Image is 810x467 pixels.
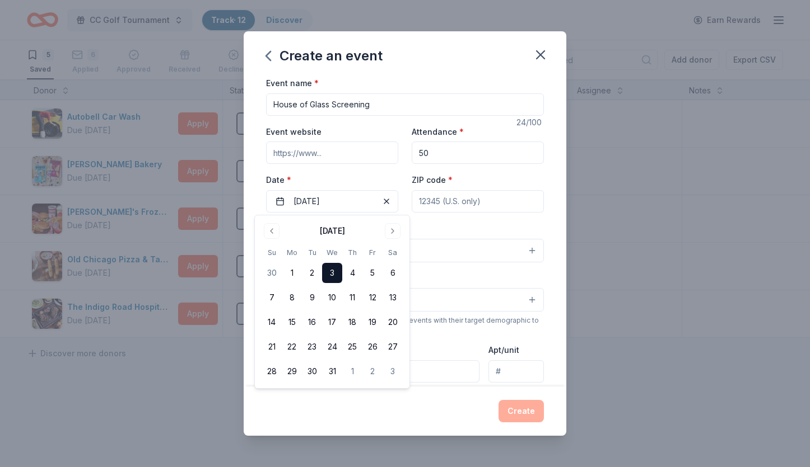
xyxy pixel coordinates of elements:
button: 26 [362,337,383,357]
button: Go to previous month [264,223,280,239]
button: 20 [383,312,403,332]
button: 25 [342,337,362,357]
div: [DATE] [320,224,345,238]
button: 18 [342,312,362,332]
button: 10 [322,287,342,308]
th: Wednesday [322,247,342,258]
button: 8 [282,287,302,308]
input: https://www... [266,141,398,164]
input: Spring Fundraiser [266,93,544,116]
button: 24 [322,337,342,357]
button: 30 [302,361,322,381]
button: 29 [282,361,302,381]
th: Sunday [262,247,282,258]
button: 5 [362,263,383,283]
input: 12345 (U.S. only) [412,190,544,213]
button: 3 [322,263,342,283]
label: Date [266,174,398,186]
label: Event name [266,78,319,89]
button: 17 [322,312,342,332]
button: 15 [282,312,302,332]
label: Attendance [412,126,464,138]
button: 21 [262,337,282,357]
th: Thursday [342,247,362,258]
button: 31 [322,361,342,381]
button: 2 [362,361,383,381]
button: [DATE] [266,190,398,213]
input: 20 [412,141,544,164]
button: 3 [383,361,403,381]
button: 11 [342,287,362,308]
th: Monday [282,247,302,258]
div: Create an event [266,47,383,65]
button: 13 [383,287,403,308]
button: 28 [262,361,282,381]
div: 24 /100 [516,116,544,129]
button: 2 [302,263,322,283]
th: Saturday [383,247,403,258]
button: 22 [282,337,302,357]
button: 1 [282,263,302,283]
label: ZIP code [412,174,453,186]
button: 27 [383,337,403,357]
label: Event website [266,126,322,138]
button: 16 [302,312,322,332]
input: # [488,360,544,383]
button: 1 [342,361,362,381]
button: 9 [302,287,322,308]
button: Go to next month [385,223,401,239]
button: 23 [302,337,322,357]
button: 12 [362,287,383,308]
button: 6 [383,263,403,283]
label: Apt/unit [488,345,519,356]
button: 4 [342,263,362,283]
button: 19 [362,312,383,332]
button: 30 [262,263,282,283]
button: 7 [262,287,282,308]
button: 14 [262,312,282,332]
th: Friday [362,247,383,258]
th: Tuesday [302,247,322,258]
